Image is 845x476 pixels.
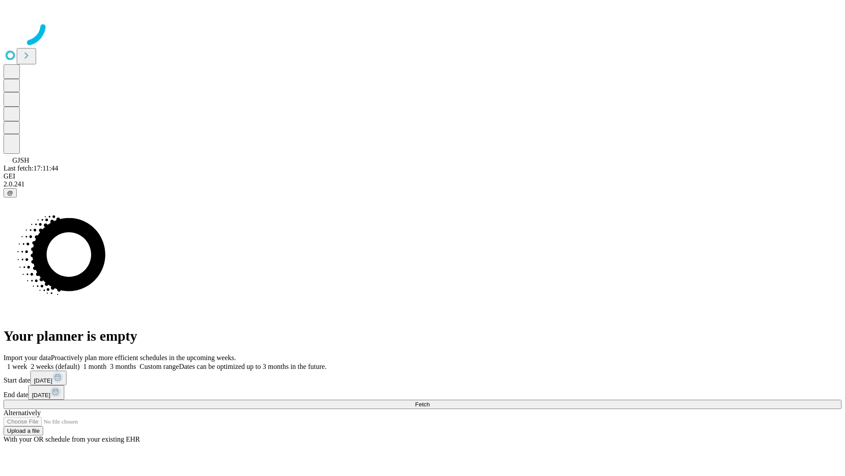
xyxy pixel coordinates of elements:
[83,363,107,370] span: 1 month
[4,426,43,435] button: Upload a file
[4,400,841,409] button: Fetch
[4,172,841,180] div: GEI
[4,188,17,197] button: @
[4,164,58,172] span: Last fetch: 17:11:44
[110,363,136,370] span: 3 months
[30,371,66,385] button: [DATE]
[415,401,430,408] span: Fetch
[32,392,50,398] span: [DATE]
[12,156,29,164] span: GJSH
[4,180,841,188] div: 2.0.241
[4,409,40,416] span: Alternatively
[51,354,236,361] span: Proactively plan more efficient schedules in the upcoming weeks.
[7,190,13,196] span: @
[4,435,140,443] span: With your OR schedule from your existing EHR
[31,363,80,370] span: 2 weeks (default)
[4,371,841,385] div: Start date
[34,377,52,384] span: [DATE]
[4,328,841,344] h1: Your planner is empty
[4,385,841,400] div: End date
[7,363,27,370] span: 1 week
[28,385,64,400] button: [DATE]
[140,363,179,370] span: Custom range
[179,363,327,370] span: Dates can be optimized up to 3 months in the future.
[4,354,51,361] span: Import your data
